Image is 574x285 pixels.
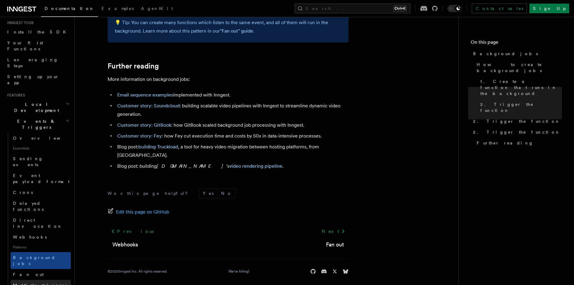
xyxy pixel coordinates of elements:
[108,208,169,216] a: Edit this page on GitHub
[473,118,560,124] span: 2. Trigger the function
[471,127,562,138] a: 2. Trigger the function
[220,28,253,34] a: "Fan out" guide
[5,37,71,54] a: Your first Functions
[5,118,66,130] span: Events & Triggers
[13,136,75,141] span: Overview
[137,2,177,16] a: AgentKit
[7,30,70,34] span: Install the SDK
[474,59,562,76] a: How to create background jobs
[5,93,25,98] span: Features
[141,6,173,11] span: AgentKit
[115,162,349,170] li: Blog post: building 's .
[5,27,71,37] a: Install the SDK
[112,240,138,249] a: Webhooks
[13,218,62,229] span: Direct invocation
[108,269,168,274] div: © 2025 Inngest Inc. All rights reserved.
[11,133,71,144] a: Overview
[471,48,562,59] a: Background jobs
[11,144,71,153] span: Essentials
[11,232,71,242] a: Webhooks
[447,5,462,12] button: Toggle dark mode
[393,5,407,11] kbd: Ctrl+K
[326,240,344,249] a: Fan out
[480,101,562,113] span: 2. Trigger the function
[116,208,169,216] span: Edit this page on GitHub
[108,226,157,237] a: Previous
[478,76,562,99] a: 1. Create a function that runs in the background
[13,173,70,184] span: Event payload format
[11,198,71,215] a: Delayed functions
[115,121,349,129] li: : how GitBook scaled background job processing with Inngest.
[11,187,71,198] a: Crons
[13,272,44,277] span: Fan out
[138,144,178,150] a: building Truckload
[115,91,349,99] li: implemented with Inngest.
[7,57,58,68] span: Leveraging Steps
[480,78,562,97] span: 1. Create a function that runs in the background
[117,122,171,128] a: Customer story: GitBook
[11,269,71,280] a: Fan out
[529,4,569,13] a: Sign Up
[218,189,236,198] button: No
[45,6,94,11] span: Documentation
[98,2,137,16] a: Examples
[229,163,282,169] a: video rendering pipeline
[478,99,562,116] a: 2. Trigger the function
[157,163,226,169] em: [DOMAIN_NAME]
[115,102,349,119] li: : building scalable video pipelines with Inngest to streamline dynamic video generation.
[108,62,159,70] a: Further reading
[472,4,527,13] a: Contact sales
[13,190,33,195] span: Crons
[471,116,562,127] a: 2. Trigger the function
[115,18,341,35] p: 💡 Tip: You can create many functions which listen to the same event, and all of them will run in ...
[318,226,349,237] a: Next
[5,99,71,116] button: Local Development
[115,143,349,160] li: Blog post: , a tool for heavy video migration between hosting platforms, from [GEOGRAPHIC_DATA].
[11,153,71,170] a: Sending events
[11,170,71,187] a: Event payload format
[5,116,71,133] button: Events & Triggers
[5,101,66,113] span: Local Development
[115,132,349,140] li: : how Fey cut execution time and costs by 50x in data-intensive processes.
[117,103,180,109] a: Customer story: Soundcloud
[102,6,134,11] span: Examples
[117,92,173,98] a: Email sequence examples
[108,190,192,196] p: Was this page helpful?
[117,133,162,139] a: Customer story: Fey
[13,235,47,239] span: Webhooks
[13,201,44,212] span: Delayed functions
[41,2,98,17] a: Documentation
[7,74,59,85] span: Setting up your app
[13,156,43,167] span: Sending events
[471,39,562,48] h4: On this page
[228,269,249,274] a: We're hiring!
[5,71,71,88] a: Setting up your app
[295,4,410,13] button: Search...Ctrl+K
[474,138,562,148] a: Further reading
[7,40,43,51] span: Your first Functions
[11,242,71,252] span: Patterns
[11,252,71,269] a: Background jobs
[477,140,533,146] span: Further reading
[473,129,560,135] span: 2. Trigger the function
[5,54,71,71] a: Leveraging Steps
[108,75,349,84] p: More information on background jobs:
[473,51,538,57] span: Background jobs
[5,21,34,25] span: Inngest tour
[13,255,55,266] span: Background jobs
[11,215,71,232] a: Direct invocation
[199,189,217,198] button: Yes
[477,62,562,74] span: How to create background jobs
